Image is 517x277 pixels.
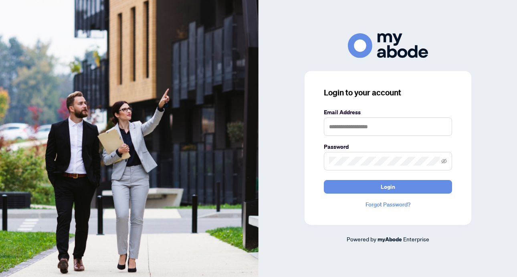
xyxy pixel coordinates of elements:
a: myAbode [378,235,402,244]
h3: Login to your account [324,87,452,98]
label: Email Address [324,108,452,117]
span: eye-invisible [441,158,447,164]
span: Enterprise [403,235,429,243]
a: Forgot Password? [324,200,452,209]
button: Login [324,180,452,194]
label: Password [324,142,452,151]
img: ma-logo [348,33,428,58]
span: Powered by [347,235,376,243]
span: Login [381,180,395,193]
